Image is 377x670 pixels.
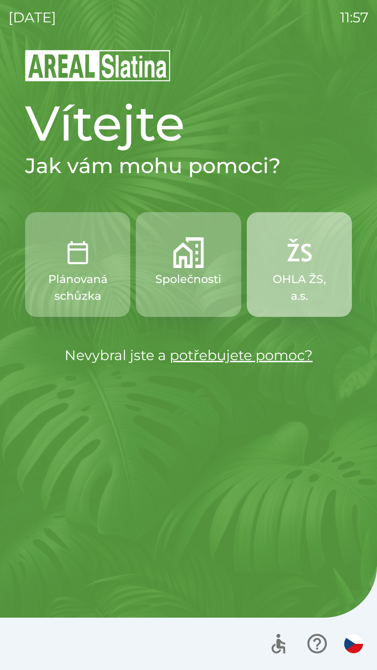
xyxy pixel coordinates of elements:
p: OHLA ŽS, a.s. [264,271,335,304]
p: Společnosti [155,271,221,288]
button: Společnosti [136,212,241,317]
img: Logo [25,49,352,82]
a: potřebujete pomoc? [170,347,313,364]
p: 11:57 [340,7,369,28]
p: Nevybral jste a [25,345,352,366]
img: 58b4041c-2a13-40f9-aad2-b58ace873f8c.png [173,237,204,268]
p: Plánovaná schůzka [42,271,113,304]
button: Plánovaná schůzka [25,212,130,317]
p: [DATE] [8,7,56,28]
img: cs flag [344,634,363,653]
h1: Vítejte [25,94,352,153]
button: OHLA ŽS, a.s. [247,212,352,317]
img: 0ea463ad-1074-4378-bee6-aa7a2f5b9440.png [62,237,93,268]
h2: Jak vám mohu pomoci? [25,153,352,179]
img: 9f72f9f4-8902-46ff-b4e6-bc4241ee3c12.png [284,237,315,268]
